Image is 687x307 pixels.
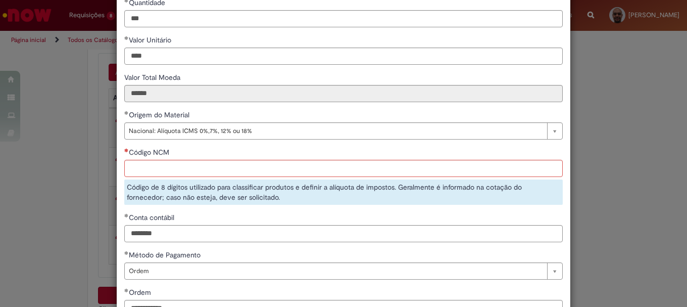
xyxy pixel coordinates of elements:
input: Código NCM [124,160,563,177]
span: Método de Pagamento [129,250,203,259]
span: Ordem [129,263,542,279]
input: Quantidade [124,10,563,27]
span: Somente leitura - Valor Total Moeda [124,73,182,82]
span: Ordem [129,288,153,297]
span: Obrigatório Preenchido [124,213,129,217]
span: Origem do Material [129,110,191,119]
span: Nacional: Alíquota ICMS 0%,7%, 12% ou 18% [129,123,542,139]
input: Valor Unitário [124,48,563,65]
input: Conta contábil [124,225,563,242]
div: Código de 8 dígitos utilizado para classificar produtos e definir a alíquota de impostos. Geralme... [124,180,563,205]
input: Valor Total Moeda [124,85,563,102]
span: Obrigatório Preenchido [124,36,129,40]
span: Obrigatório Preenchido [124,251,129,255]
span: Obrigatório Preenchido [124,288,129,292]
span: Necessários [124,148,129,152]
span: Código NCM [129,148,171,157]
span: Valor Unitário [129,35,173,45]
span: Conta contábil [129,213,176,222]
span: Obrigatório Preenchido [124,111,129,115]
